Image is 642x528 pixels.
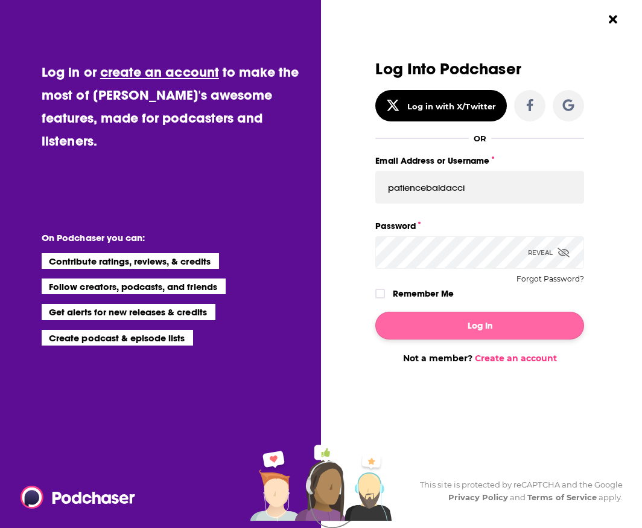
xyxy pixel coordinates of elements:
[474,134,486,143] div: OR
[42,232,283,243] li: On Podchaser you can:
[375,171,584,204] input: Email Address or Username
[475,353,557,364] a: Create an account
[375,153,584,169] label: Email Address or Username
[375,353,584,364] div: Not a member?
[527,492,597,502] a: Terms of Service
[375,90,507,121] button: Log in with X/Twitter
[100,63,219,80] a: create an account
[528,236,570,269] div: Reveal
[414,478,623,504] div: This site is protected by reCAPTCHA and the Google and apply.
[375,312,584,340] button: Log In
[42,304,215,320] li: Get alerts for new releases & credits
[21,486,136,509] img: Podchaser - Follow, Share and Rate Podcasts
[407,101,496,111] div: Log in with X/Twitter
[375,218,584,234] label: Password
[42,253,219,269] li: Contribute ratings, reviews, & credits
[21,486,127,509] a: Podchaser - Follow, Share and Rate Podcasts
[375,60,584,78] h3: Log Into Podchaser
[516,275,584,283] button: Forgot Password?
[42,278,226,294] li: Follow creators, podcasts, and friends
[42,330,193,346] li: Create podcast & episode lists
[393,286,454,301] label: Remember Me
[448,492,509,502] a: Privacy Policy
[602,8,625,31] button: Close Button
